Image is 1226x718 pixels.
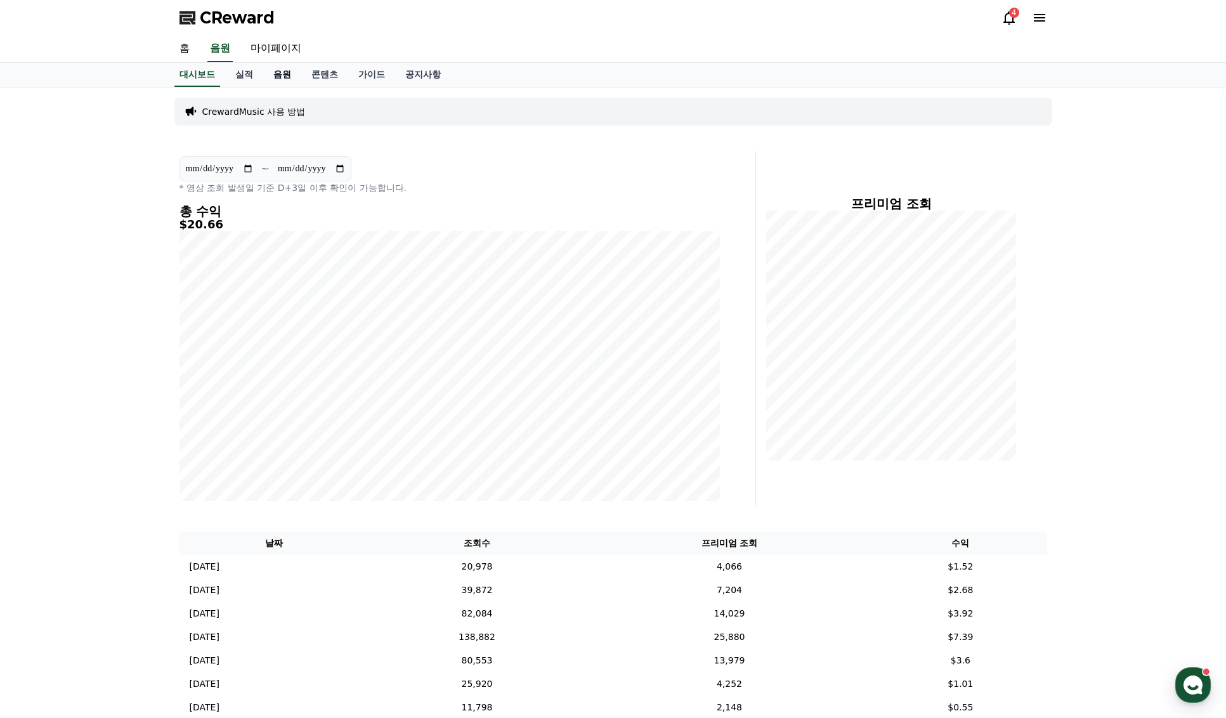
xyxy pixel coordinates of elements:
th: 프리미엄 조회 [585,532,874,555]
a: CrewardMusic 사용 방법 [202,105,306,118]
p: [DATE] [190,654,219,667]
td: $2.68 [874,578,1047,602]
a: 실적 [225,63,263,87]
td: 14,029 [585,602,874,625]
td: 25,920 [369,672,585,696]
p: * 영상 조회 발생일 기준 D+3일 이후 확인이 가능합니다. [179,181,720,194]
p: [DATE] [190,607,219,620]
p: [DATE] [190,584,219,597]
td: 80,553 [369,649,585,672]
td: 20,978 [369,555,585,578]
a: 4 [1001,10,1017,25]
span: 대화 [116,422,131,432]
td: 39,872 [369,578,585,602]
p: [DATE] [190,560,219,573]
div: 4 [1009,8,1019,18]
a: 홈 [4,402,84,434]
a: 음원 [263,63,301,87]
td: 82,084 [369,602,585,625]
td: $1.01 [874,672,1047,696]
p: ~ [261,161,270,176]
a: 공지사항 [395,63,451,87]
h4: 총 수익 [179,204,720,218]
a: 홈 [169,36,200,62]
th: 조회수 [369,532,585,555]
p: [DATE] [190,630,219,644]
span: 설정 [196,421,211,431]
a: 마이페이지 [240,36,311,62]
h4: 프리미엄 조회 [766,197,1017,211]
td: 138,882 [369,625,585,649]
a: 콘텐츠 [301,63,348,87]
td: 4,252 [585,672,874,696]
th: 날짜 [179,532,370,555]
td: $7.39 [874,625,1047,649]
th: 수익 [874,532,1047,555]
p: [DATE] [190,677,219,691]
p: [DATE] [190,701,219,714]
td: 25,880 [585,625,874,649]
span: CReward [200,8,275,28]
a: 대화 [84,402,164,434]
a: 대시보드 [174,63,220,87]
a: 가이드 [348,63,395,87]
td: $3.92 [874,602,1047,625]
h5: $20.66 [179,218,720,231]
td: 7,204 [585,578,874,602]
td: $1.52 [874,555,1047,578]
td: 4,066 [585,555,874,578]
a: 설정 [164,402,244,434]
span: 홈 [40,421,48,431]
a: CReward [179,8,275,28]
td: $3.6 [874,649,1047,672]
td: 13,979 [585,649,874,672]
a: 음원 [207,36,233,62]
